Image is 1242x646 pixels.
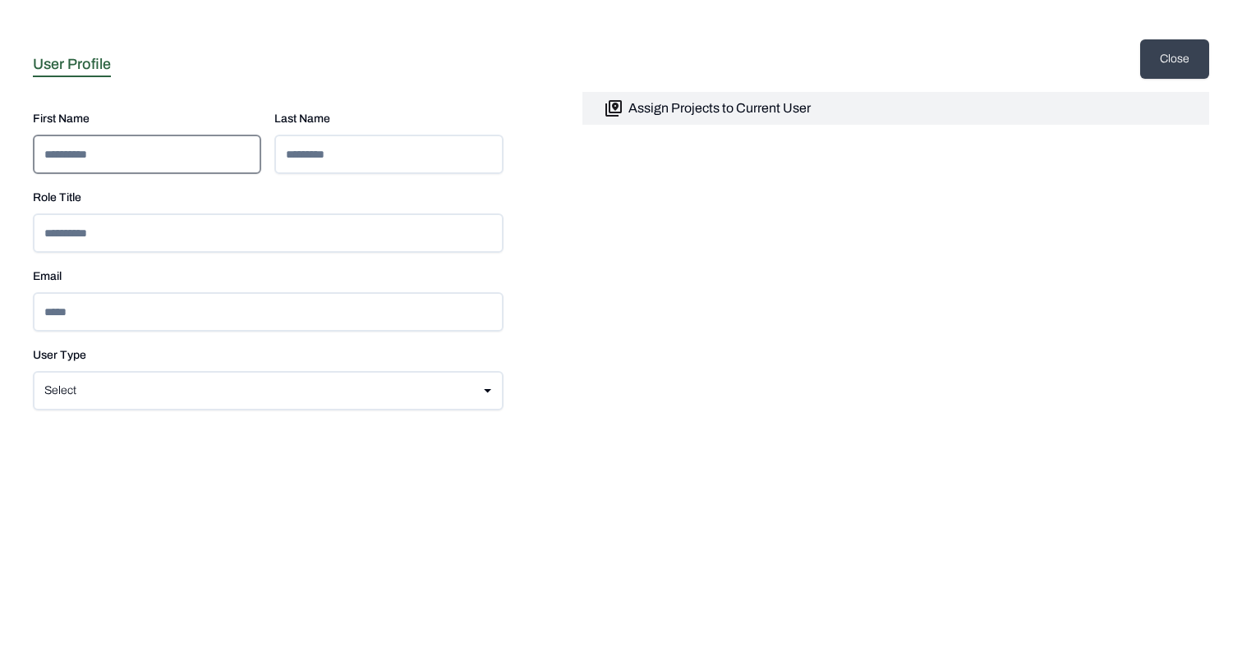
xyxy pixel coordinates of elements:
[605,99,622,118] img: addLayer
[274,112,330,125] label: Last Name
[33,349,86,361] label: User Type
[33,270,62,282] label: Email
[33,53,504,76] p: User Profile
[33,112,90,125] label: First Name
[582,92,1209,125] button: Assign Projects to Current User
[628,99,811,118] p: Assign Projects to Current User
[1140,39,1209,79] button: Close
[33,191,81,204] label: Role Title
